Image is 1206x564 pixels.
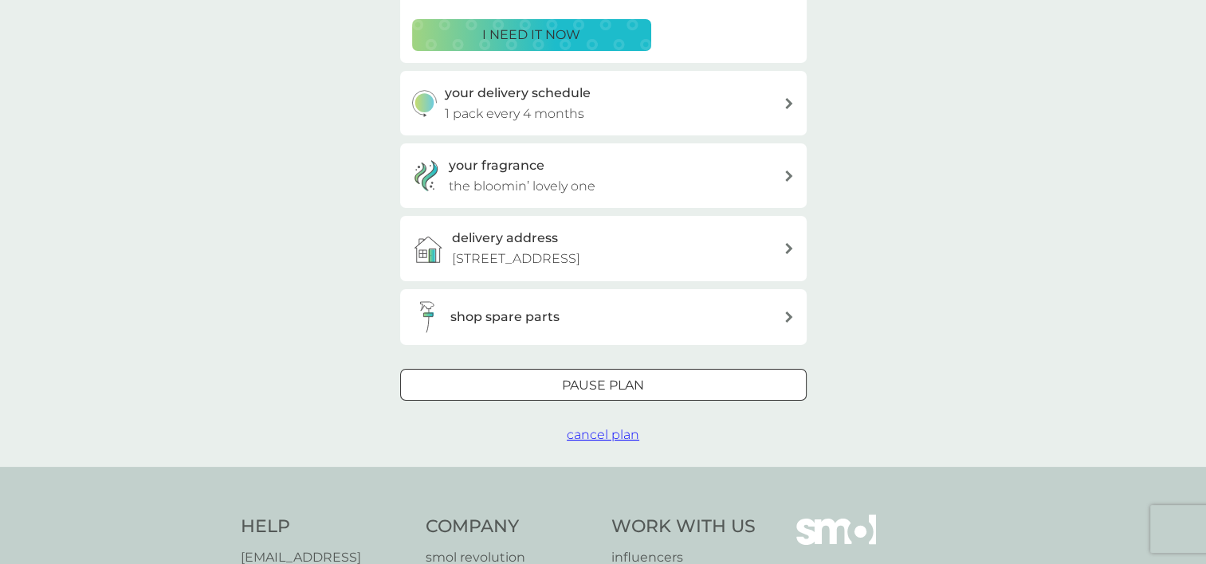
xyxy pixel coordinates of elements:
[562,375,644,396] p: Pause plan
[445,83,591,104] h3: your delivery schedule
[400,369,807,401] button: Pause plan
[449,155,544,176] h3: your fragrance
[445,104,584,124] p: 1 pack every 4 months
[611,515,756,539] h4: Work With Us
[452,228,558,249] h3: delivery address
[400,289,807,345] button: shop spare parts
[400,216,807,280] a: delivery address[STREET_ADDRESS]
[241,515,411,539] h4: Help
[400,143,807,208] a: your fragrancethe bloomin’ lovely one
[450,307,560,327] h3: shop spare parts
[426,515,595,539] h4: Company
[567,425,639,445] button: cancel plan
[452,249,580,269] p: [STREET_ADDRESS]
[400,71,807,135] button: your delivery schedule1 pack every 4 months
[567,427,639,442] span: cancel plan
[482,25,580,45] p: i need it now
[449,176,595,197] p: the bloomin’ lovely one
[412,19,651,51] button: i need it now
